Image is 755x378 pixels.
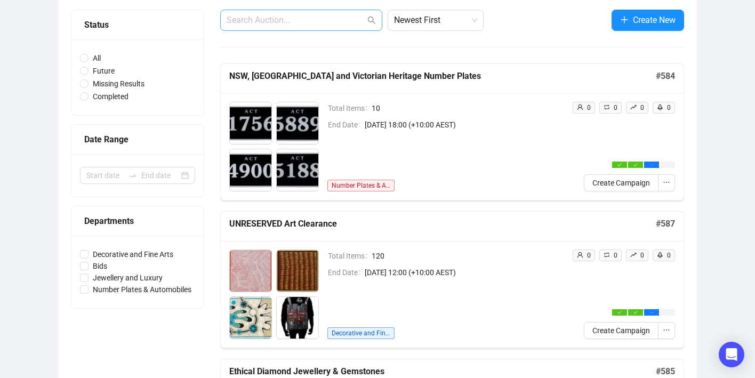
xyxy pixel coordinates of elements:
span: rise [630,104,637,110]
span: rocket [657,104,663,110]
input: End date [141,170,179,181]
span: Create New [633,13,676,27]
div: Departments [84,214,191,228]
div: Date Range [84,133,191,146]
img: 2_1.jpg [277,102,318,144]
span: ellipsis [649,163,654,167]
button: Create Campaign [584,322,658,339]
input: Search Auction... [227,14,365,27]
h5: # 585 [656,365,675,378]
a: UNRESERVED Art Clearance#587Total Items120End Date[DATE] 12:00 (+10:00 AEST)Decorative and Fine A... [220,211,684,348]
a: NSW, [GEOGRAPHIC_DATA] and Victorian Heritage Number Plates#584Total Items10End Date[DATE] 18:00 ... [220,63,684,200]
span: 0 [667,104,671,111]
div: Open Intercom Messenger [719,342,744,367]
span: Newest First [394,10,477,30]
span: 0 [587,252,591,259]
span: rise [630,252,637,258]
span: Future [89,65,119,77]
span: 0 [640,252,644,259]
span: check [633,310,638,315]
span: plus [620,15,629,24]
span: All [89,52,105,64]
span: Jewellery and Luxury [89,272,167,284]
h5: # 584 [656,70,675,83]
h5: NSW, [GEOGRAPHIC_DATA] and Victorian Heritage Number Plates [229,70,656,83]
span: to [128,171,137,180]
img: 3_1.jpg [230,149,271,191]
img: 1_1.jpg [230,250,271,292]
span: Create Campaign [592,177,650,189]
h5: Ethical Diamond Jewellery & Gemstones [229,365,656,378]
span: check [617,163,622,167]
span: rocket [657,252,663,258]
img: 4_1.jpg [277,149,318,191]
span: 0 [614,252,617,259]
h5: # 587 [656,218,675,230]
span: [DATE] 18:00 (+10:00 AEST) [365,119,564,131]
span: 0 [614,104,617,111]
span: ellipsis [663,326,670,334]
span: search [367,16,376,25]
span: Total Items [328,250,372,262]
img: 4_1.jpg [277,297,318,339]
span: [DATE] 12:00 (+10:00 AEST) [365,267,564,278]
span: End Date [328,119,365,131]
span: Number Plates & Automobiles [89,284,196,295]
span: retweet [604,104,610,110]
button: Create Campaign [584,174,658,191]
img: 3_1.jpg [230,297,271,339]
span: user [577,104,583,110]
span: ellipsis [649,310,654,315]
span: Missing Results [89,78,149,90]
h5: UNRESERVED Art Clearance [229,218,656,230]
span: Total Items [328,102,372,114]
input: Start date [86,170,124,181]
span: Bids [89,260,111,272]
span: 120 [372,250,564,262]
span: check [633,163,638,167]
span: retweet [604,252,610,258]
div: Status [84,18,191,31]
button: Create New [612,10,684,31]
img: 2_1.jpg [277,250,318,292]
span: ellipsis [663,179,670,186]
span: Decorative and Fine Arts [89,248,178,260]
span: 0 [587,104,591,111]
span: user [577,252,583,258]
span: Create Campaign [592,325,650,336]
span: check [617,310,622,315]
span: 0 [667,252,671,259]
span: swap-right [128,171,137,180]
span: Completed [89,91,133,102]
span: Decorative and Fine Arts [327,327,395,339]
span: 0 [640,104,644,111]
img: 1_1.jpg [230,102,271,144]
span: End Date [328,267,365,278]
span: Number Plates & Automobiles [327,180,395,191]
span: 10 [372,102,564,114]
